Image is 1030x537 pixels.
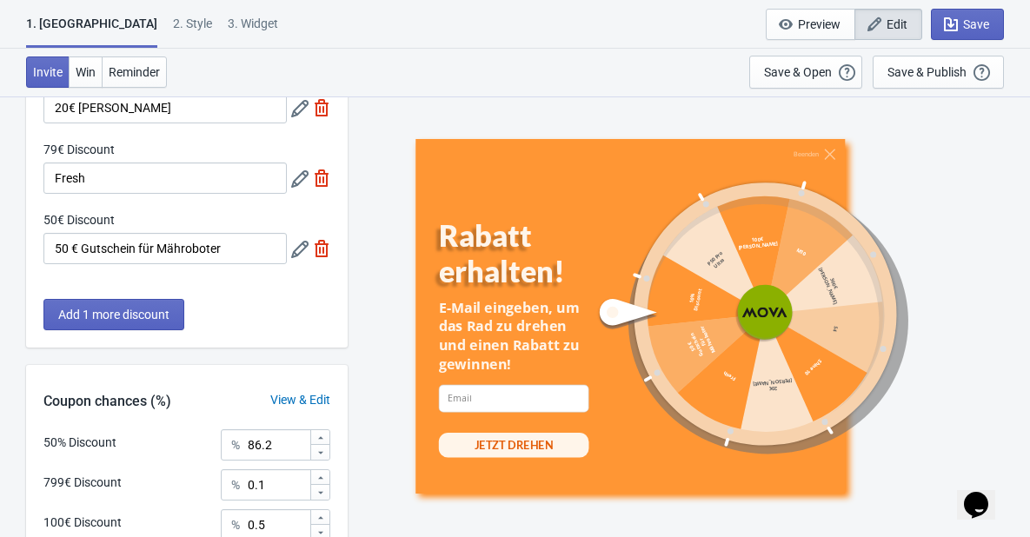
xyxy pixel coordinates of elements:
[764,65,832,79] div: Save & Open
[474,437,552,453] div: JETZT DREHEN
[887,17,907,31] span: Edit
[438,384,588,412] input: Email
[43,299,184,330] button: Add 1 more discount
[766,9,855,40] button: Preview
[69,56,103,88] button: Win
[43,514,122,532] div: 100€ Discount
[247,469,309,501] input: Chance
[854,9,922,40] button: Edit
[749,56,862,89] button: Save & Open
[109,65,160,79] span: Reminder
[887,65,967,79] div: Save & Publish
[247,429,309,461] input: Chance
[33,65,63,79] span: Invite
[231,434,240,455] div: %
[228,15,278,45] div: 3. Widget
[963,17,989,31] span: Save
[43,141,115,158] label: 79€ Discount
[438,298,588,374] div: E-Mail eingeben, um das Rad zu drehen und einen Rabatt zu gewinnen!
[931,9,1004,40] button: Save
[231,474,240,495] div: %
[873,56,1004,89] button: Save & Publish
[438,217,618,288] div: Rabatt erhalten!
[102,56,167,88] button: Reminder
[231,514,240,535] div: %
[26,15,157,48] div: 1. [GEOGRAPHIC_DATA]
[43,474,122,492] div: 799€ Discount
[313,169,330,187] img: delete.svg
[58,308,169,322] span: Add 1 more discount
[313,240,330,257] img: delete.svg
[957,467,1013,520] iframe: chat widget
[43,434,116,452] div: 50% Discount
[798,17,841,31] span: Preview
[26,56,70,88] button: Invite
[313,99,330,116] img: delete.svg
[253,391,348,409] div: View & Edit
[76,65,96,79] span: Win
[794,150,819,158] div: Beenden
[26,391,189,412] div: Coupon chances (%)
[43,211,115,229] label: 50€ Discount
[173,15,212,45] div: 2 . Style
